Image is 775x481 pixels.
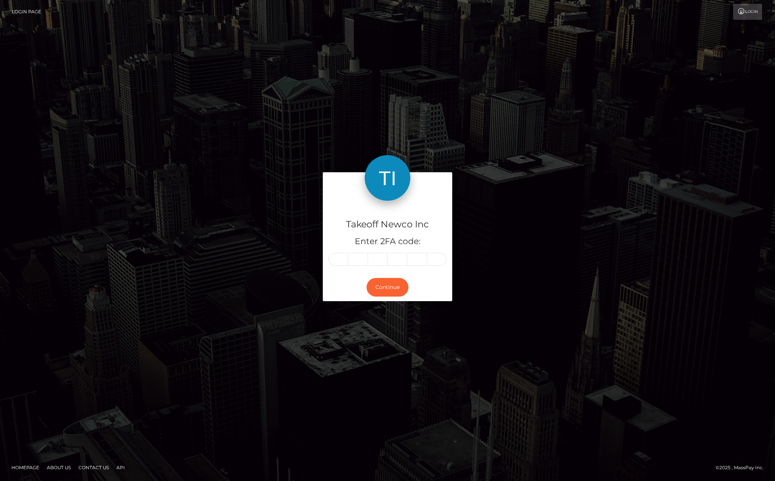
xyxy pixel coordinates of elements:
a: Contact Us [75,462,112,473]
img: Takeoff Newco Inc [365,155,410,201]
a: About Us [44,462,74,473]
h5: Enter 2FA code: [328,236,447,248]
a: Login [733,4,762,20]
h4: Takeoff Newco Inc [328,218,447,231]
a: API [113,462,128,473]
div: © 2025 , MassPay Inc. [716,464,769,472]
button: Continue [367,278,408,297]
a: Login Page [12,4,41,20]
a: Homepage [8,462,42,473]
